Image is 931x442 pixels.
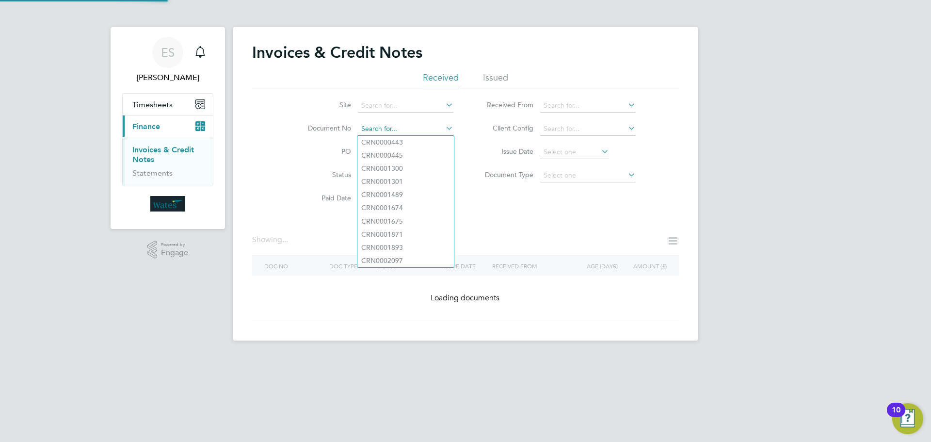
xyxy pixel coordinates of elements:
div: Showing [252,235,290,245]
input: Search for... [358,122,453,136]
div: 10 [892,410,900,423]
a: Go to home page [122,196,213,212]
span: Timesheets [132,100,173,109]
li: CRN0002097 [357,254,454,267]
li: CRN0001674 [357,201,454,214]
button: Open Resource Center, 10 new notifications [892,403,923,434]
img: wates-logo-retina.png [150,196,185,212]
span: Emily Summerfield [122,72,213,83]
label: Document Type [478,170,533,179]
label: Site [295,100,351,109]
div: Finance [123,137,213,186]
li: CRN0001489 [357,188,454,201]
input: Select one [540,169,636,182]
h2: Invoices & Credit Notes [252,43,422,62]
label: Status [295,170,351,179]
span: Engage [161,249,188,257]
label: PO [295,147,351,156]
li: Received [423,72,459,89]
a: Invoices & Credit Notes [132,145,194,164]
input: Select one [540,146,609,159]
li: CRN0001893 [357,241,454,254]
input: Search for... [358,99,453,113]
a: Powered byEngage [147,241,189,259]
span: ... [282,235,288,245]
span: Powered by [161,241,188,249]
label: Paid Date [295,194,351,202]
li: CRN0000443 [357,136,454,149]
label: Client Config [478,124,533,132]
a: ES[PERSON_NAME] [122,37,213,83]
li: CRN0001300 [357,162,454,175]
input: Search for... [540,122,636,136]
li: CRN0001871 [357,228,454,241]
button: Finance [123,115,213,137]
button: Timesheets [123,94,213,115]
span: ES [161,46,175,59]
span: Finance [132,122,160,131]
li: CRN0001301 [357,175,454,188]
li: Issued [483,72,508,89]
li: CRN0001675 [357,215,454,228]
a: Statements [132,168,173,178]
label: Received From [478,100,533,109]
label: Issue Date [478,147,533,156]
label: Document No [295,124,351,132]
nav: Main navigation [111,27,225,229]
li: CRN0000445 [357,149,454,162]
input: Search for... [540,99,636,113]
